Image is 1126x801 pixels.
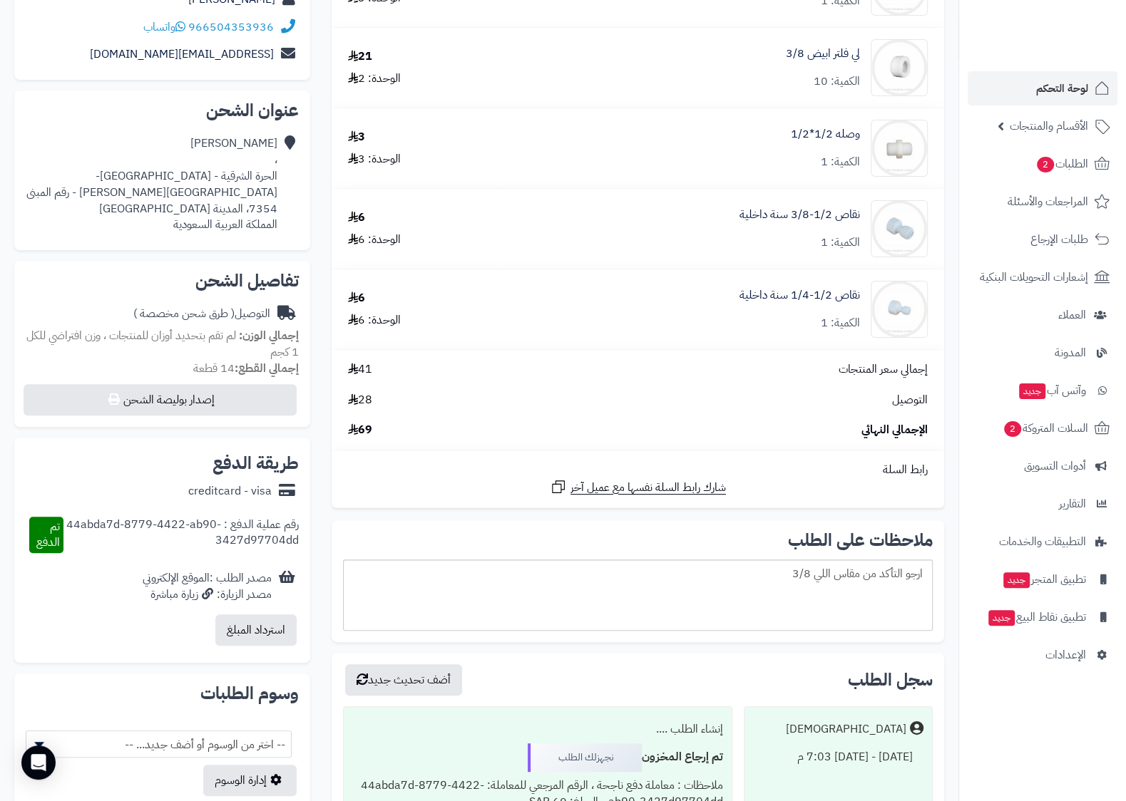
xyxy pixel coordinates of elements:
[63,517,299,554] div: رقم عملية الدفع : 44abda7d-8779-4422-ab90-3427d97704dd
[348,210,365,226] div: 6
[143,19,185,36] a: واتساب
[133,305,235,322] span: ( طرق شحن مخصصة )
[570,480,726,496] span: شارك رابط السلة نفسها مع عميل آخر
[999,532,1086,552] span: التطبيقات والخدمات
[968,638,1117,672] a: الإعدادات
[987,607,1086,627] span: تطبيق نقاط البيع
[348,129,365,145] div: 3
[968,260,1117,294] a: إشعارات التحويلات البنكية
[1029,36,1112,66] img: logo-2.png
[791,126,860,143] a: وصله 1/2*1/2
[839,361,928,378] span: إجمالي سعر المنتجات
[871,39,927,96] img: 1009999-90x90.jpg
[26,730,292,758] span: -- اختر من الوسوم أو أضف جديد... --
[36,518,60,552] span: تم الدفع
[1004,421,1021,437] span: 2
[892,392,928,408] span: التوصيل
[1045,645,1086,665] span: الإعدادات
[1010,116,1088,136] span: الأقسام والمنتجات
[1036,78,1088,98] span: لوحة التحكم
[188,19,274,36] a: 966504353936
[352,715,723,743] div: إنشاء الطلب ....
[348,361,372,378] span: 41
[739,287,860,304] a: نقاص 1/2-1/4 سنة داخلية
[90,46,274,63] a: [EMAIL_ADDRESS][DOMAIN_NAME]
[348,151,401,167] div: الوحدة: 3
[1003,418,1088,438] span: السلات المتروكة
[786,721,906,738] div: [DEMOGRAPHIC_DATA]
[968,298,1117,332] a: العملاء
[348,422,372,438] span: 69
[213,455,299,472] h2: طريقة الدفع
[814,73,860,90] div: الكمية: 10
[753,743,923,771] div: [DATE] - [DATE] 7:03 م
[348,392,372,408] span: 28
[550,478,726,496] a: شارك رابط السلة نفسها مع عميل آخر
[21,745,56,780] div: Open Intercom Messenger
[871,281,927,338] img: 1675092753-web%203469-90x90.jpg
[239,327,299,344] strong: إجمالي الوزن:
[968,449,1117,483] a: أدوات التسويق
[26,272,299,289] h2: تفاصيل الشحن
[345,664,462,696] button: أضف تحديث جديد
[348,71,401,87] div: الوحدة: 2
[642,748,723,765] b: تم إرجاع المخزون
[1018,381,1086,400] span: وآتس آب
[968,336,1117,370] a: المدونة
[235,360,299,377] strong: إجمالي القطع:
[1037,157,1054,172] span: 2
[26,685,299,702] h2: وسوم الطلبات
[26,102,299,119] h2: عنوان الشحن
[26,327,299,361] span: لم تقم بتحديد أوزان للمنتجات ، وزن افتراضي للكل 1 كجم
[26,731,291,758] span: -- اختر من الوسوم أو أضف جديد... --
[1035,154,1088,174] span: الطلبات
[861,422,928,438] span: الإجمالي النهائي
[348,290,365,306] div: 6
[821,234,860,251] div: الكمية: 1
[968,524,1117,559] a: التطبيقات والخدمات
[143,586,272,603] div: مصدر الزيارة: زيارة مباشرة
[337,462,938,478] div: رابط السلة
[968,147,1117,181] a: الطلبات2
[343,532,933,549] h2: ملاحظات على الطلب
[968,185,1117,219] a: المراجعات والأسئلة
[26,135,277,233] div: [PERSON_NAME] ، الحرة الشرقية - [GEOGRAPHIC_DATA]- [GEOGRAPHIC_DATA][PERSON_NAME] - رقم المبنى 73...
[1024,456,1086,476] span: أدوات التسويق
[980,267,1088,287] span: إشعارات التحويلات البنكية
[968,411,1117,445] a: السلات المتروكة2
[348,48,372,65] div: 21
[821,154,860,170] div: الكمية: 1
[528,743,642,772] div: نجهزلك الطلب
[203,765,297,796] a: إدارة الوسوم
[343,559,933,631] div: ارجو التأكد من مقاس اللي 3/8
[133,306,270,322] div: التوصيل
[968,71,1117,105] a: لوحة التحكم
[1055,343,1086,363] span: المدونة
[968,562,1117,596] a: تطبيق المتجرجديد
[1019,383,1045,399] span: جديد
[968,600,1117,634] a: تطبيق نقاط البيعجديد
[968,222,1117,257] a: طلبات الإرجاع
[188,483,272,500] div: creditcard - visa
[968,487,1117,521] a: التقارير
[348,312,401,329] div: الوحدة: 6
[348,232,401,248] div: الوحدة: 6
[1030,229,1088,249] span: طلبات الإرجاع
[871,200,927,257] img: 1675092585-web%203451-90x90.jpg
[193,360,299,377] small: 14 قطعة
[1002,569,1086,589] span: تطبيق المتجر
[1059,494,1086,514] span: التقارير
[1003,572,1030,588] span: جديد
[1008,192,1088,212] span: المراجعات والأسئلة
[821,315,860,331] div: الكمية: 1
[24,384,297,415] button: إصدار بوليصة الشحن
[143,570,272,603] div: مصدر الطلب :الموقع الإلكتروني
[1058,305,1086,325] span: العملاء
[739,207,860,223] a: نقاص 1/2-3/8 سنة داخلية
[786,46,860,62] a: لي فلتر ابيض 3/8
[871,120,927,177] img: 1658043164-11009850-90x90.jpg
[968,373,1117,408] a: وآتس آبجديد
[848,671,933,688] h3: سجل الطلب
[215,614,297,646] button: استرداد المبلغ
